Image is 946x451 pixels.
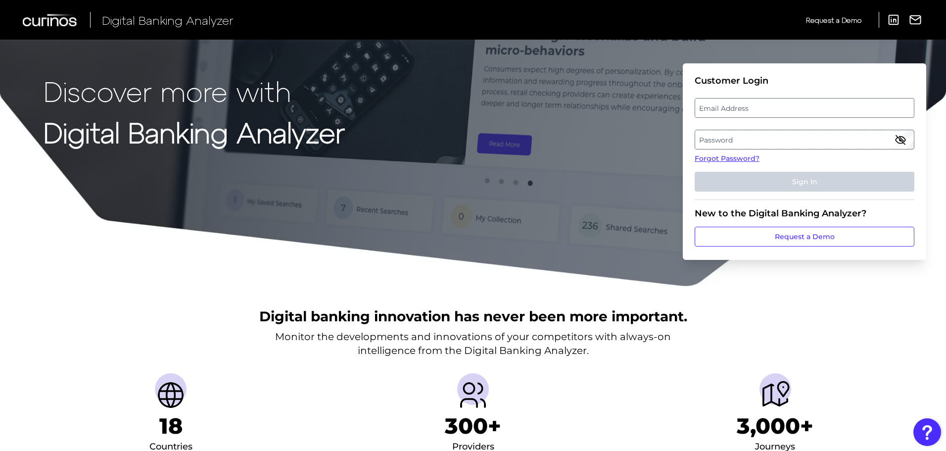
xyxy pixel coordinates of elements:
[44,115,345,149] strong: Digital Banking Analyzer
[155,379,187,411] img: Countries
[695,99,913,117] label: Email Address
[913,418,941,446] button: Open Resource Center
[695,208,914,219] div: New to the Digital Banking Analyzer?
[159,413,183,439] h1: 18
[695,227,914,247] a: Request a Demo
[457,379,489,411] img: Providers
[23,14,78,26] img: Curinos
[102,13,234,27] span: Digital Banking Analyzer
[737,413,813,439] h1: 3,000+
[759,379,791,411] img: Journeys
[695,131,913,149] label: Password
[695,153,914,164] a: Forgot Password?
[695,172,914,192] button: Sign In
[806,12,861,28] a: Request a Demo
[445,413,501,439] h1: 300+
[275,330,671,357] p: Monitor the developments and innovations of your competitors with always-on intelligence from the...
[695,75,914,86] div: Customer Login
[44,75,345,106] p: Discover more with
[259,307,687,326] h2: Digital banking innovation has never been more important.
[806,16,861,24] span: Request a Demo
